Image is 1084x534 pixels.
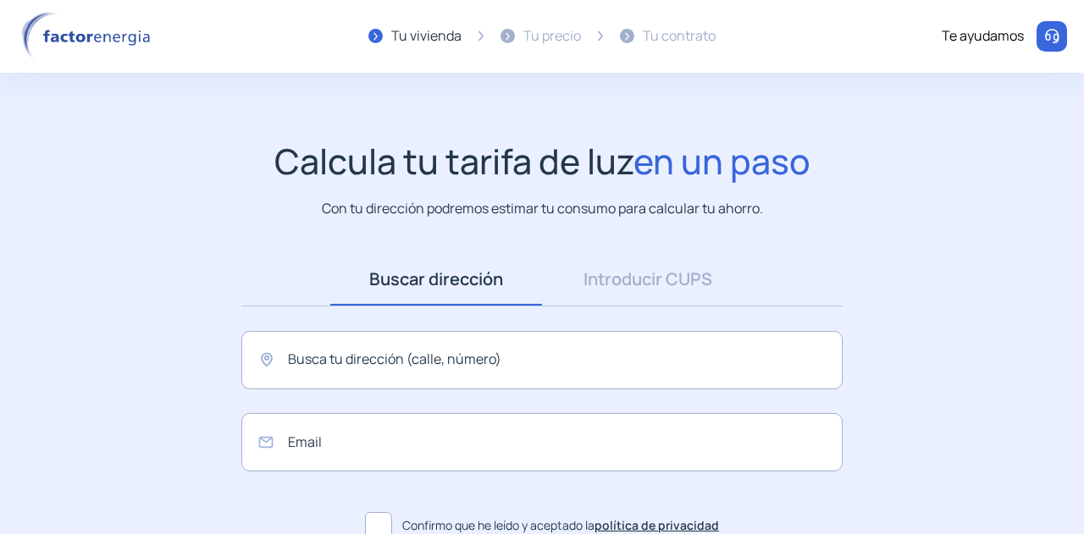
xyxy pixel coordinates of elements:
[391,25,462,47] div: Tu vivienda
[595,517,719,533] a: política de privacidad
[633,137,810,184] span: en un paso
[643,25,716,47] div: Tu contrato
[330,253,542,306] a: Buscar dirección
[274,140,810,182] h1: Calcula tu tarifa de luz
[942,25,1024,47] div: Te ayudamos
[523,25,581,47] div: Tu precio
[17,12,161,61] img: logo factor
[322,198,763,219] p: Con tu dirección podremos estimar tu consumo para calcular tu ahorro.
[1043,28,1060,45] img: llamar
[542,253,754,306] a: Introducir CUPS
